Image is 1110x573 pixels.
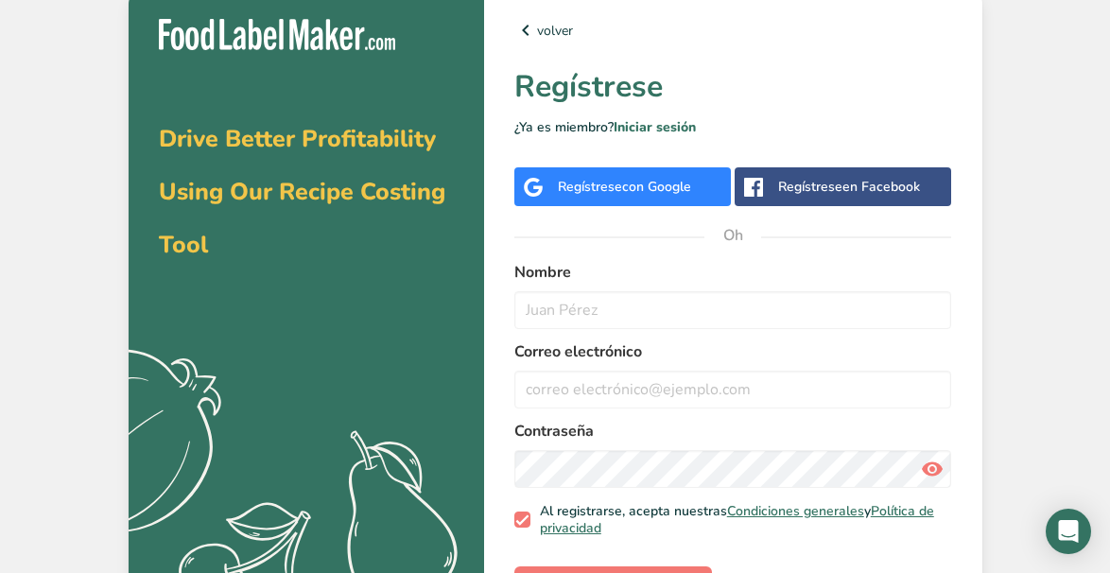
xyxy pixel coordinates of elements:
[514,371,952,408] input: correo electrónico@ejemplo.com
[1046,509,1091,554] div: Open Intercom Messenger
[727,502,864,520] a: Condiciones generales
[842,178,920,196] font: en Facebook
[514,19,952,42] a: volver
[514,118,614,136] font: ¿Ya es miembro?
[778,178,842,196] font: Regístrese
[540,502,934,537] a: Política de privacidad
[540,502,727,520] font: Al registrarse, acepta nuestras
[723,225,743,246] font: Oh
[514,421,594,442] font: Contraseña
[537,22,573,40] font: volver
[159,123,445,261] span: Drive Better Profitability Using Our Recipe Costing Tool
[622,178,691,196] font: con Google
[514,262,571,283] font: Nombre
[514,291,952,329] input: Juan Pérez
[558,178,622,196] font: Regístrese
[514,66,663,107] font: Regístrese
[159,19,395,50] img: Fabricante de etiquetas para alimentos
[614,118,696,136] a: Iniciar sesión
[864,502,871,520] font: y
[514,341,642,362] font: Correo electrónico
